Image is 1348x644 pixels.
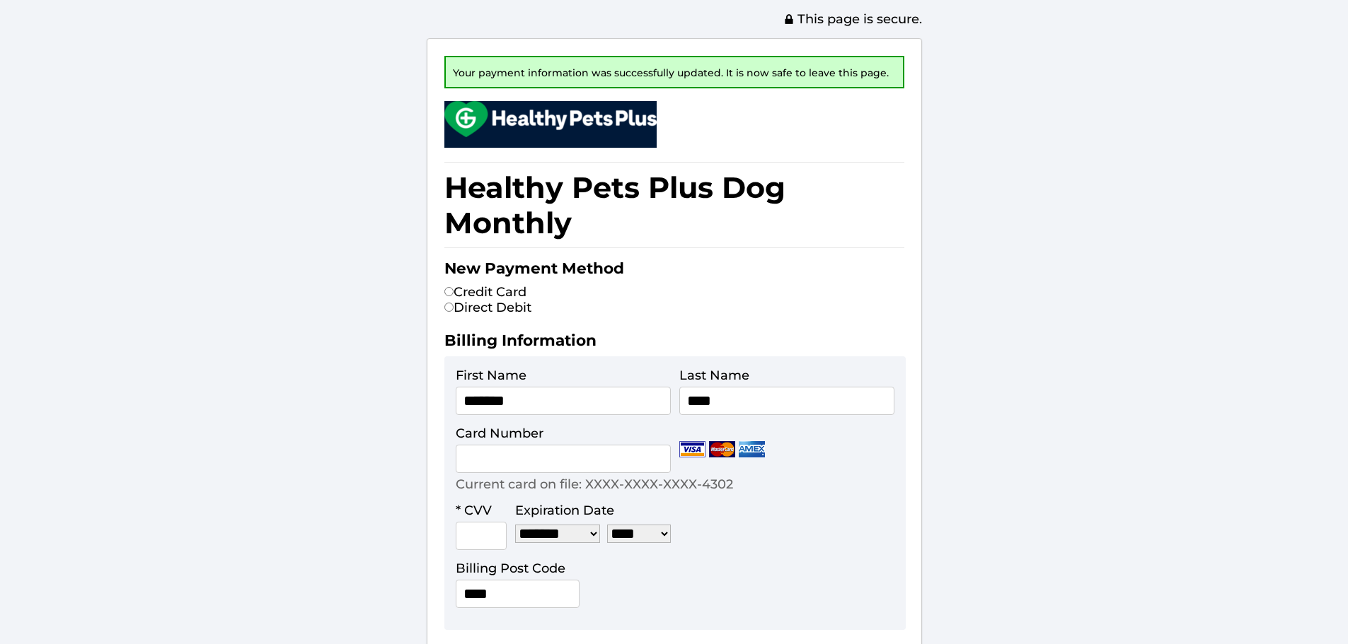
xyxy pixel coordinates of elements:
span: This page is secure. [783,11,922,27]
label: Billing Post Code [456,561,565,576]
p: Current card on file: XXXX-XXXX-XXXX-4302 [456,476,733,492]
label: First Name [456,368,526,383]
img: Amex [739,441,765,457]
span: Your payment information was successfully updated. It is now safe to leave this page. [453,66,889,79]
h2: Billing Information [444,331,904,356]
img: small.png [444,101,657,137]
label: Card Number [456,426,543,441]
label: Credit Card [444,284,526,300]
h2: New Payment Method [444,259,904,284]
img: Visa [679,441,705,457]
input: Direct Debit [444,303,454,312]
label: * CVV [456,503,492,518]
input: Credit Card [444,287,454,296]
img: Mastercard [709,441,735,457]
label: Last Name [679,368,749,383]
label: Direct Debit [444,300,531,315]
label: Expiration Date [515,503,614,518]
h1: Healthy Pets Plus Dog Monthly [444,162,904,248]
